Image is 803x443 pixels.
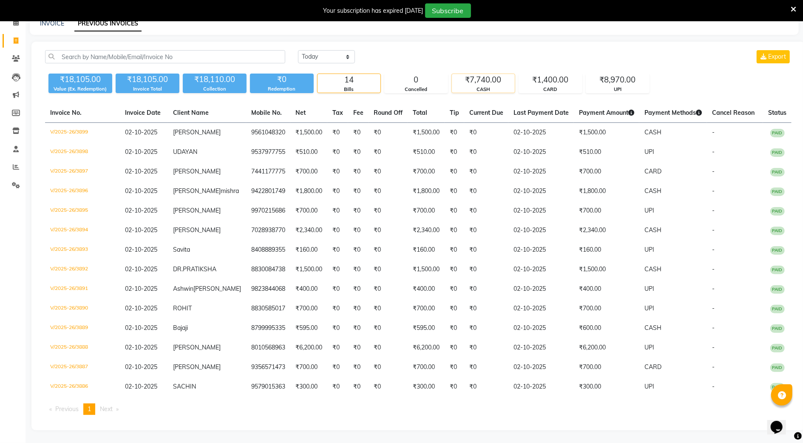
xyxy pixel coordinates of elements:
[712,128,715,136] span: -
[125,226,157,234] span: 02-10-2025
[574,182,639,201] td: ₹1,800.00
[251,109,282,116] span: Mobile No.
[173,344,221,351] span: [PERSON_NAME]
[445,221,464,240] td: ₹0
[48,74,112,85] div: ₹18,105.00
[445,338,464,358] td: ₹0
[644,304,654,312] span: UPI
[644,168,661,175] span: CARD
[464,299,508,318] td: ₹0
[369,123,408,143] td: ₹0
[770,363,785,372] span: PAID
[770,129,785,137] span: PAID
[348,162,369,182] td: ₹0
[770,246,785,255] span: PAID
[290,240,327,260] td: ₹160.00
[125,383,157,390] span: 02-10-2025
[173,207,221,214] span: [PERSON_NAME]
[768,53,786,60] span: Export
[712,148,715,156] span: -
[290,162,327,182] td: ₹700.00
[318,74,380,86] div: 14
[45,358,120,377] td: V/2025-26/3887
[445,299,464,318] td: ₹0
[116,74,179,85] div: ₹18,105.00
[408,260,445,279] td: ₹1,500.00
[579,109,634,116] span: Payment Amount
[348,240,369,260] td: ₹0
[508,221,574,240] td: 02-10-2025
[125,109,161,116] span: Invoice Date
[45,182,120,201] td: V/2025-26/3896
[408,358,445,377] td: ₹700.00
[327,221,348,240] td: ₹0
[508,318,574,338] td: 02-10-2025
[327,318,348,338] td: ₹0
[770,148,785,157] span: PAID
[452,86,515,93] div: CASH
[327,377,348,397] td: ₹0
[348,260,369,279] td: ₹0
[574,358,639,377] td: ₹700.00
[508,162,574,182] td: 02-10-2025
[173,128,221,136] span: [PERSON_NAME]
[469,109,503,116] span: Current Due
[290,299,327,318] td: ₹700.00
[464,338,508,358] td: ₹0
[408,162,445,182] td: ₹700.00
[173,285,193,292] span: Ashwin
[464,142,508,162] td: ₹0
[348,338,369,358] td: ₹0
[193,285,241,292] span: [PERSON_NAME]
[445,123,464,143] td: ₹0
[770,187,785,196] span: PAID
[464,221,508,240] td: ₹0
[323,6,423,15] div: Your subscription has expired [DATE]
[408,299,445,318] td: ₹700.00
[125,265,157,273] span: 02-10-2025
[445,201,464,221] td: ₹0
[348,182,369,201] td: ₹0
[55,405,79,413] span: Previous
[45,240,120,260] td: V/2025-26/3893
[712,285,715,292] span: -
[88,405,91,413] span: 1
[712,265,715,273] span: -
[644,246,654,253] span: UPI
[508,123,574,143] td: 02-10-2025
[369,377,408,397] td: ₹0
[173,109,209,116] span: Client Name
[327,338,348,358] td: ₹0
[369,162,408,182] td: ₹0
[712,168,715,175] span: -
[348,142,369,162] td: ₹0
[173,265,216,273] span: DR.PRATIKSHA
[125,148,157,156] span: 02-10-2025
[290,377,327,397] td: ₹300.00
[221,187,239,195] span: mishra
[290,221,327,240] td: ₹2,340.00
[464,201,508,221] td: ₹0
[770,324,785,333] span: PAID
[246,142,290,162] td: 9537977755
[574,279,639,299] td: ₹400.00
[464,240,508,260] td: ₹0
[369,201,408,221] td: ₹0
[332,109,343,116] span: Tax
[508,338,574,358] td: 02-10-2025
[464,377,508,397] td: ₹0
[369,260,408,279] td: ₹0
[45,260,120,279] td: V/2025-26/3892
[45,221,120,240] td: V/2025-26/3894
[369,182,408,201] td: ₹0
[125,207,157,214] span: 02-10-2025
[369,221,408,240] td: ₹0
[770,168,785,176] span: PAID
[445,358,464,377] td: ₹0
[574,377,639,397] td: ₹300.00
[574,201,639,221] td: ₹700.00
[348,201,369,221] td: ₹0
[445,182,464,201] td: ₹0
[125,246,157,253] span: 02-10-2025
[348,221,369,240] td: ₹0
